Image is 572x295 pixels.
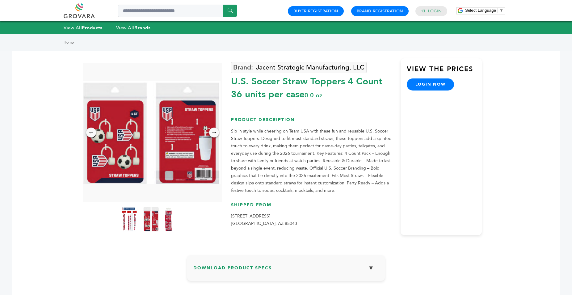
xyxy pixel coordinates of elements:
a: Login [428,8,442,14]
a: Home [64,40,74,45]
a: Jacent Strategic Manufacturing, LLC [231,62,367,73]
p: [STREET_ADDRESS] [GEOGRAPHIC_DATA], AZ 85043 [231,213,394,227]
img: U.S. Soccer Straw Toppers – 4 Count 36 units per case 0.0 oz [143,207,159,231]
strong: Brands [134,25,150,31]
a: View AllProducts [64,25,103,31]
img: U.S. Soccer Straw Toppers – 4 Count 36 units per case 0.0 oz [82,81,221,184]
span: ▼ [499,8,503,13]
img: U.S. Soccer Straw Toppers – 4 Count 36 units per case 0.0 oz [165,207,180,231]
div: U.S. Soccer Straw Toppers 4 Count 36 units per case [231,72,394,101]
strong: Products [82,25,102,31]
img: U.S. Soccer Straw Toppers – 4 Count 36 units per case 0.0 oz Product Label [122,207,137,231]
a: View AllBrands [116,25,151,31]
span: Select Language [465,8,496,13]
h3: Shipped From [231,202,394,213]
h3: View the Prices [407,65,482,79]
div: → [209,128,219,137]
button: ▼ [363,261,379,275]
span: 0.0 oz [305,91,322,99]
input: Search a product or brand... [118,5,237,17]
h3: Download Product Specs [193,261,379,279]
h3: Product Description [231,117,394,128]
a: Select Language​ [465,8,503,13]
a: Brand Registration [357,8,403,14]
a: login now [407,78,454,90]
a: Buyer Registration [293,8,338,14]
p: Sip in style while cheering on Team USA with these fun and reusable U.S. Soccer Straw Toppers. De... [231,128,394,194]
div: ← [86,128,96,137]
